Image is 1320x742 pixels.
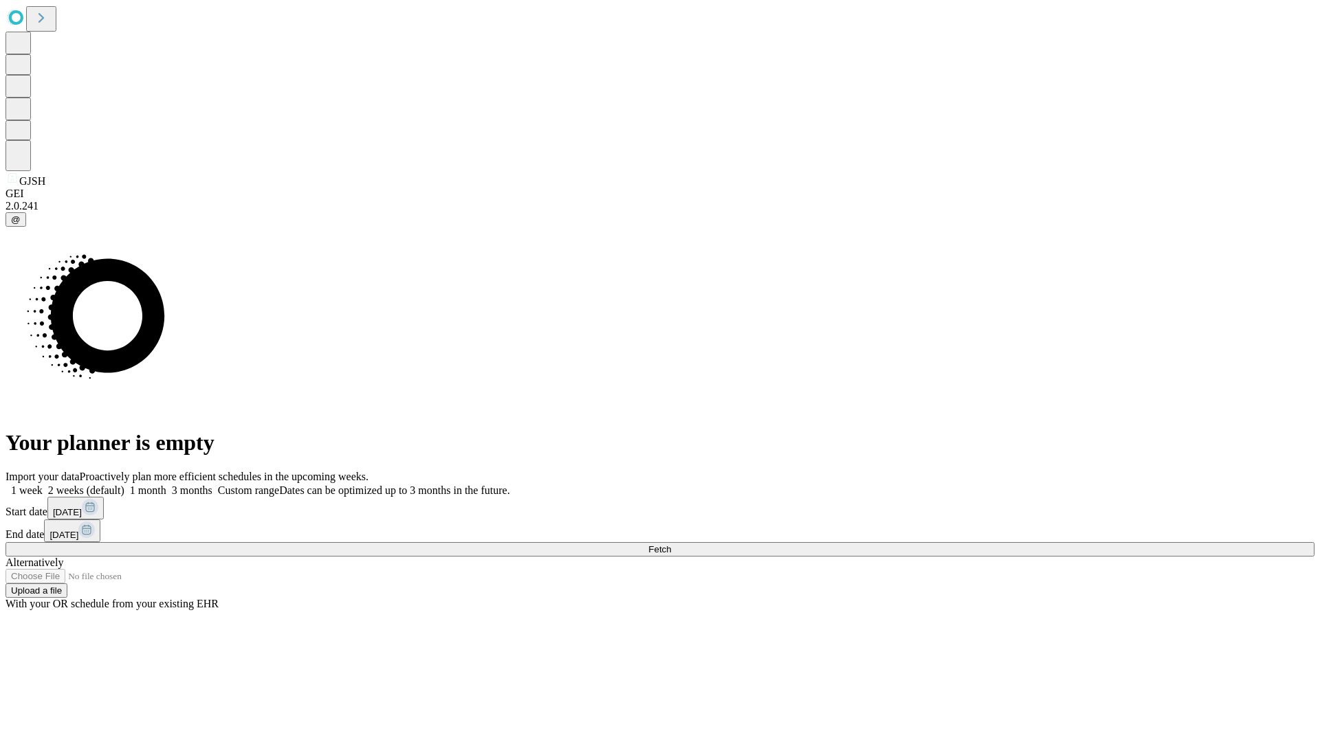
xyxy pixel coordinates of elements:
span: 3 months [172,484,212,496]
span: Dates can be optimized up to 3 months in the future. [279,484,509,496]
span: 2 weeks (default) [48,484,124,496]
h1: Your planner is empty [5,430,1314,456]
span: 1 month [130,484,166,496]
span: [DATE] [49,530,78,540]
button: Upload a file [5,583,67,598]
div: Start date [5,497,1314,519]
span: 1 week [11,484,43,496]
div: End date [5,519,1314,542]
span: Proactively plan more efficient schedules in the upcoming weeks. [80,471,368,482]
button: Fetch [5,542,1314,556]
div: GEI [5,188,1314,200]
span: With your OR schedule from your existing EHR [5,598,219,609]
span: GJSH [19,175,45,187]
button: [DATE] [47,497,104,519]
span: Fetch [648,544,671,554]
button: [DATE] [44,519,100,542]
div: 2.0.241 [5,200,1314,212]
button: @ [5,212,26,227]
span: [DATE] [53,507,82,517]
span: @ [11,214,21,225]
span: Custom range [218,484,279,496]
span: Import your data [5,471,80,482]
span: Alternatively [5,556,63,568]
